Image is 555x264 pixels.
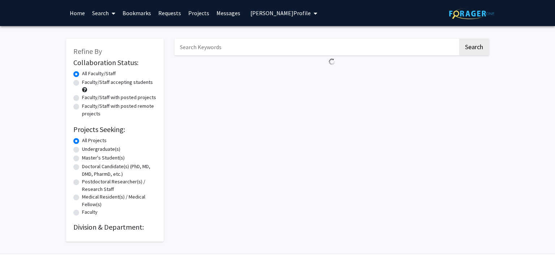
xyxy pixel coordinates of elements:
[73,125,156,134] h2: Projects Seeking:
[82,208,98,216] label: Faculty
[82,154,125,162] label: Master's Student(s)
[213,0,244,26] a: Messages
[119,0,155,26] a: Bookmarks
[175,39,458,55] input: Search Keywords
[250,9,311,17] span: [PERSON_NAME] Profile
[73,47,102,56] span: Refine By
[82,163,156,178] label: Doctoral Candidate(s) (PhD, MD, DMD, PharmD, etc.)
[326,55,338,68] img: Loading
[155,0,185,26] a: Requests
[449,8,494,19] img: ForagerOne Logo
[82,137,107,144] label: All Projects
[73,58,156,67] h2: Collaboration Status:
[82,178,156,193] label: Postdoctoral Researcher(s) / Research Staff
[524,231,550,259] iframe: Chat
[185,0,213,26] a: Projects
[82,145,120,153] label: Undergraduate(s)
[82,193,156,208] label: Medical Resident(s) / Medical Fellow(s)
[82,78,153,86] label: Faculty/Staff accepting students
[82,94,156,101] label: Faculty/Staff with posted projects
[82,102,156,118] label: Faculty/Staff with posted remote projects
[66,0,89,26] a: Home
[82,70,116,77] label: All Faculty/Staff
[175,68,489,85] nav: Page navigation
[73,223,156,231] h2: Division & Department:
[459,39,489,55] button: Search
[89,0,119,26] a: Search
